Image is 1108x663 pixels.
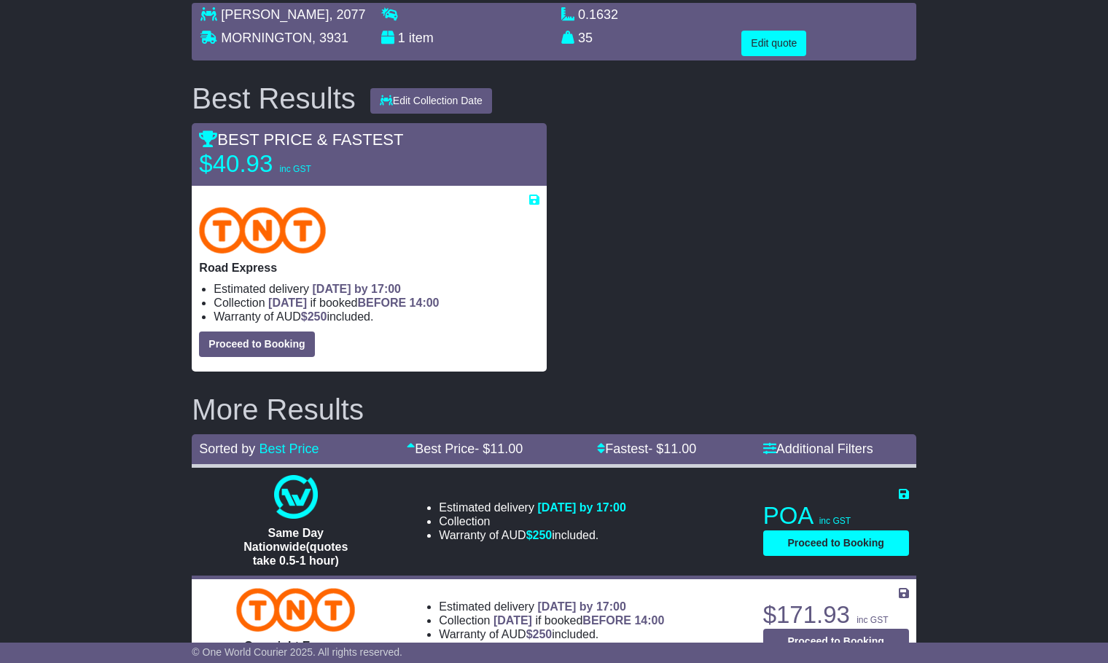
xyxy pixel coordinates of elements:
button: Proceed to Booking [763,629,909,654]
li: Estimated delivery [214,282,539,296]
span: if booked [493,614,664,627]
h2: More Results [192,393,916,425]
span: 14:00 [634,614,664,627]
a: Additional Filters [763,442,873,456]
span: 14:00 [410,297,440,309]
p: $40.93 [199,149,381,178]
span: 11.00 [663,442,696,456]
span: 250 [533,529,553,541]
li: Estimated delivery [439,501,626,514]
p: $171.93 [763,600,909,629]
span: 250 [533,628,553,640]
span: [PERSON_NAME] [221,7,329,22]
span: MORNINGTON [221,31,312,45]
span: Overnight Express [244,640,348,652]
button: Edit quote [741,31,806,56]
span: - $ [648,442,696,456]
span: 250 [308,310,327,323]
span: inc GST [857,615,888,625]
span: $ [301,310,327,323]
span: 11.00 [490,442,523,456]
span: 1 [398,31,405,45]
span: - $ [475,442,523,456]
span: Same Day Nationwide(quotes take 0.5-1 hour) [243,527,348,567]
img: TNT Domestic: Overnight Express [236,588,355,632]
li: Warranty of AUD included. [439,528,626,542]
span: BEFORE [357,297,406,309]
span: [DATE] by 17:00 [313,283,402,295]
span: 35 [578,31,593,45]
p: Road Express [199,261,539,275]
li: Warranty of AUD included. [214,310,539,323]
img: TNT Domestic: Road Express [199,207,326,254]
button: Proceed to Booking [199,331,314,357]
span: [DATE] by 17:00 [537,600,626,613]
a: Fastest- $11.00 [597,442,696,456]
span: inc GST [819,516,851,526]
span: , 3931 [312,31,348,45]
li: Collection [439,613,664,627]
button: Edit Collection Date [370,88,492,114]
div: Best Results [184,82,363,114]
span: 0.1632 [578,7,618,22]
li: Warranty of AUD included. [439,627,664,641]
span: if booked [268,297,439,309]
span: [DATE] [268,297,307,309]
button: Proceed to Booking [763,530,909,556]
span: [DATE] [493,614,532,627]
span: Sorted by [199,442,255,456]
span: item [409,31,434,45]
a: Best Price- $11.00 [407,442,523,456]
span: [DATE] by 17:00 [537,501,626,514]
li: Estimated delivery [439,600,664,613]
a: Best Price [259,442,319,456]
img: One World Courier: Same Day Nationwide(quotes take 0.5-1 hour) [274,475,318,519]
li: Collection [214,296,539,310]
span: , 2077 [329,7,365,22]
span: inc GST [279,164,311,174]
li: Collection [439,514,626,528]
span: $ [526,529,553,541]
span: $ [526,628,553,640]
p: POA [763,501,909,530]
span: BEST PRICE & FASTEST [199,130,403,149]
span: BEFORE [582,614,631,627]
span: © One World Courier 2025. All rights reserved. [192,646,402,658]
